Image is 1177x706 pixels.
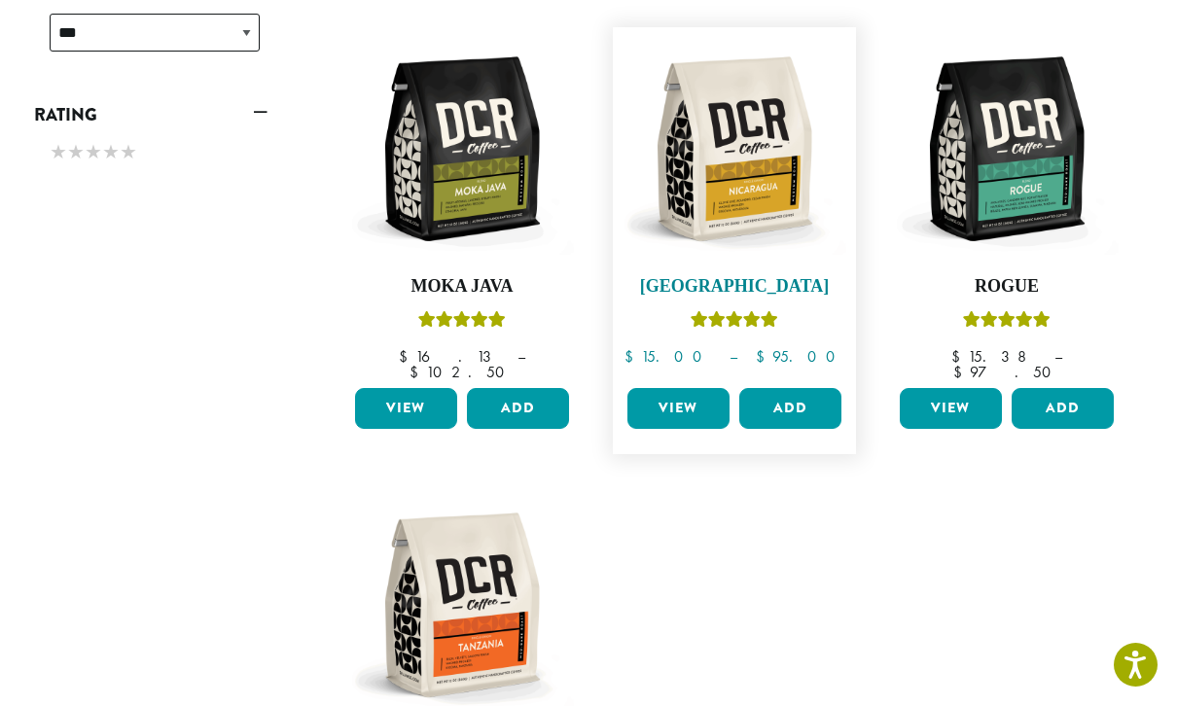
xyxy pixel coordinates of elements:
[355,388,457,429] a: View
[951,346,968,367] span: $
[624,346,641,367] span: $
[102,138,120,166] span: ★
[350,37,574,261] img: DCR-12oz-Moka-Java-Stock-scaled.png
[623,37,846,261] img: DCR-12oz-Nicaragua-Stock-scaled.png
[467,388,569,429] button: Add
[627,388,730,429] a: View
[953,362,970,382] span: $
[418,308,506,337] div: Rated 5.00 out of 5
[34,131,267,176] div: Rating
[120,138,137,166] span: ★
[895,37,1119,381] a: RogueRated 5.00 out of 5
[963,308,1051,337] div: Rated 5.00 out of 5
[730,346,737,367] span: –
[410,362,426,382] span: $
[67,138,85,166] span: ★
[399,346,499,367] bdi: 16.13
[756,346,844,367] bdi: 95.00
[623,276,846,298] h4: [GEOGRAPHIC_DATA]
[739,388,841,429] button: Add
[85,138,102,166] span: ★
[517,346,525,367] span: –
[756,346,772,367] span: $
[691,308,778,337] div: Rated 5.00 out of 5
[953,362,1060,382] bdi: 97.50
[951,346,1036,367] bdi: 15.38
[34,6,267,75] div: Origin
[350,276,574,298] h4: Moka Java
[1012,388,1114,429] button: Add
[900,388,1002,429] a: View
[350,37,574,381] a: Moka JavaRated 5.00 out of 5
[1054,346,1062,367] span: –
[34,98,267,131] a: Rating
[399,346,415,367] span: $
[895,276,1119,298] h4: Rogue
[623,37,846,381] a: [GEOGRAPHIC_DATA]Rated 5.00 out of 5
[50,138,67,166] span: ★
[895,37,1119,261] img: DCR-12oz-Rogue-Stock-scaled.png
[410,362,514,382] bdi: 102.50
[624,346,711,367] bdi: 15.00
